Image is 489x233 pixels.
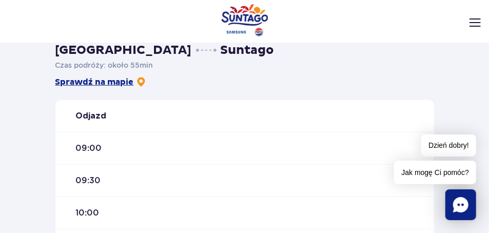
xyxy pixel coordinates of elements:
div: Chat [445,189,476,220]
span: 09:30 [76,175,101,186]
span: Jak mogę Ci pomóc? [394,161,476,184]
span: 09:00 [76,143,102,154]
img: Open menu [470,18,481,27]
span: 10:00 [76,207,100,219]
span: Dzień dobry! [421,134,476,157]
strong: Odjazd [76,110,107,122]
a: Park of Poland [221,4,268,36]
a: Sprawdź na mapie [55,76,146,88]
img: pin-yellow.6f239d18.svg [136,77,146,87]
